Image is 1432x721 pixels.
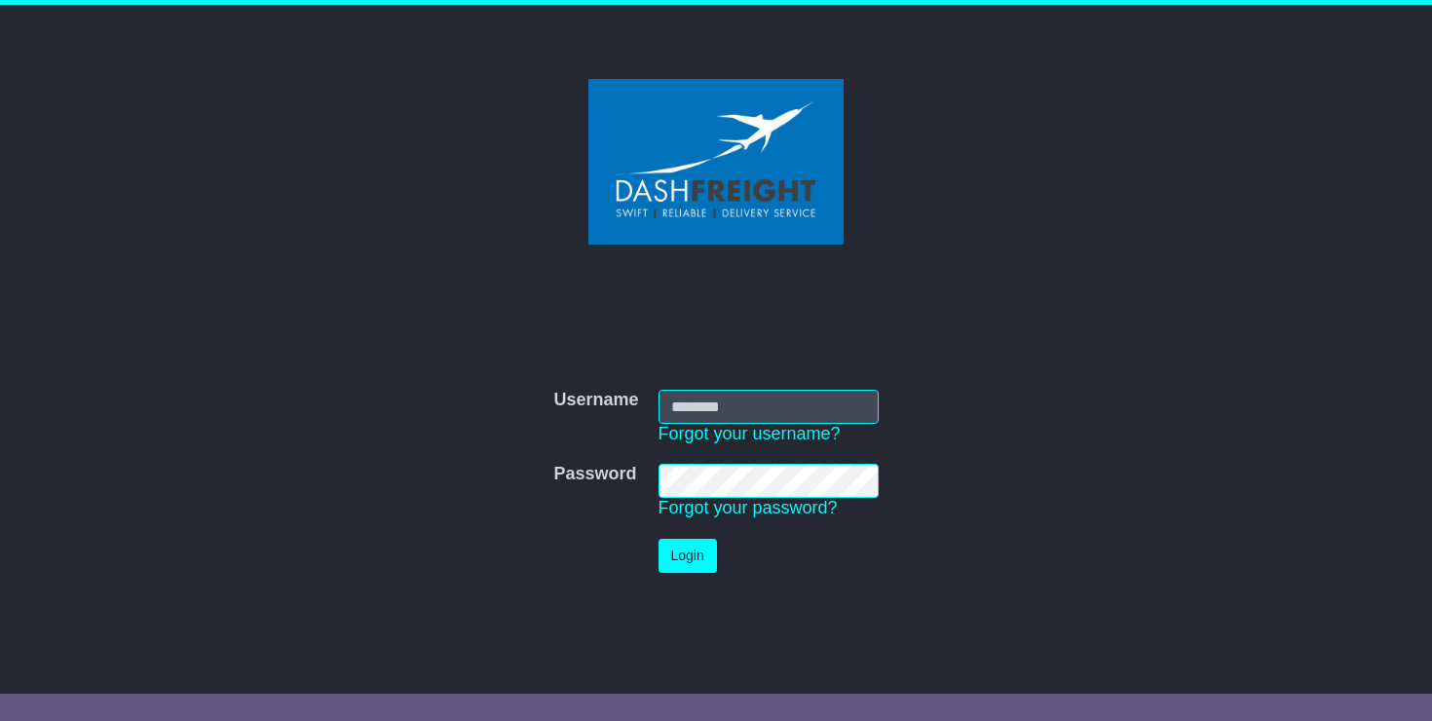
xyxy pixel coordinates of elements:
img: Dash Freight [588,79,844,245]
label: Password [553,464,636,485]
label: Username [553,390,638,411]
button: Login [659,539,717,573]
a: Forgot your username? [659,424,841,443]
a: Forgot your password? [659,498,838,517]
